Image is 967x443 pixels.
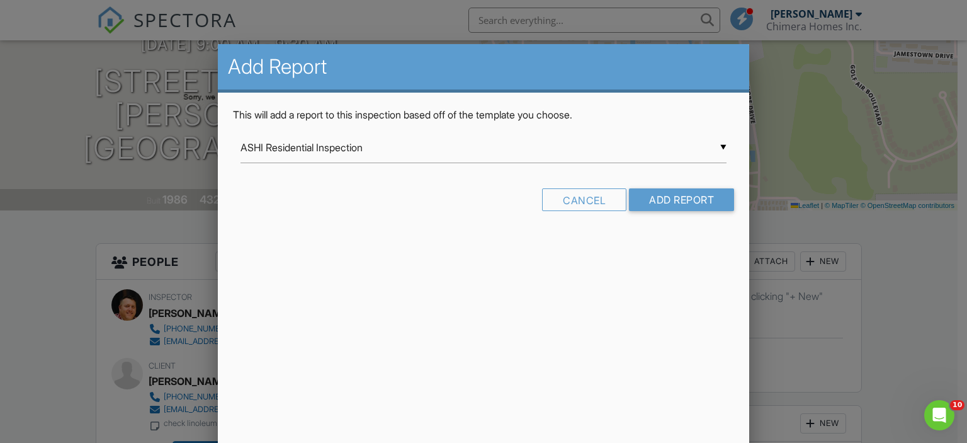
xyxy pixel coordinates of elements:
input: Add Report [629,188,734,211]
div: Cancel [542,188,626,211]
p: This will add a report to this inspection based off of the template you choose. [233,108,735,122]
h2: Add Report [228,54,740,79]
span: 10 [950,400,964,410]
iframe: Intercom live chat [924,400,954,430]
